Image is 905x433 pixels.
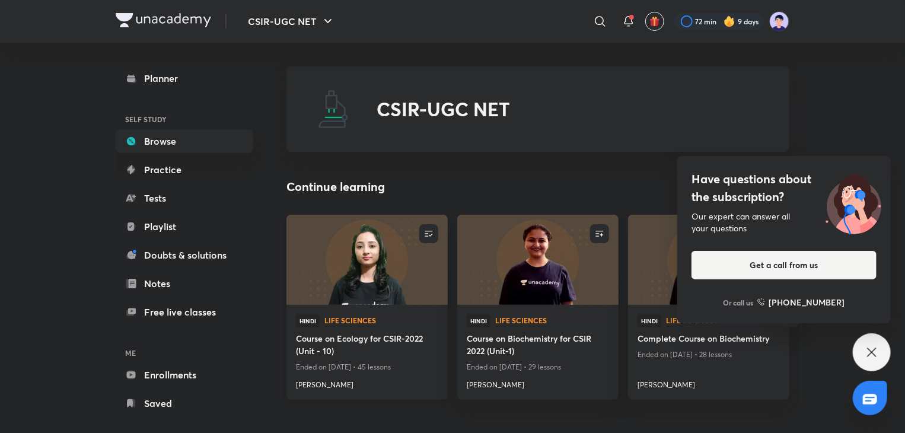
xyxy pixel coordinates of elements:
[457,215,619,305] a: new-thumbnail
[116,215,253,238] a: Playlist
[116,272,253,295] a: Notes
[116,13,211,30] a: Company Logo
[628,215,789,305] a: new-thumbnail
[116,300,253,324] a: Free live classes
[638,332,780,347] a: Complete Course on Biochemistry
[315,90,353,128] img: CSIR-UGC NET
[757,296,845,308] a: [PHONE_NUMBER]
[692,170,877,206] h4: Have questions about the subscription?
[285,214,449,305] img: new-thumbnail
[116,391,253,415] a: Saved
[467,359,609,375] p: Ended on [DATE] • 29 lessons
[377,98,510,120] h2: CSIR-UGC NET
[649,16,660,27] img: avatar
[286,215,448,305] a: new-thumbnail
[769,296,845,308] h6: [PHONE_NUMBER]
[116,343,253,363] h6: ME
[296,314,320,327] span: Hindi
[638,314,661,327] span: Hindi
[724,297,754,308] p: Or call us
[116,158,253,182] a: Practice
[467,375,609,390] a: [PERSON_NAME]
[286,178,385,196] h2: Continue learning
[324,317,438,324] span: Life Sciences
[666,317,780,325] a: Life Sciences
[116,109,253,129] h6: SELF STUDY
[645,12,664,31] button: avatar
[116,363,253,387] a: Enrollments
[816,170,891,234] img: ttu_illustration_new.svg
[666,317,780,324] span: Life Sciences
[495,317,609,324] span: Life Sciences
[241,9,342,33] button: CSIR-UGC NET
[296,359,438,375] p: Ended on [DATE] • 45 lessons
[116,129,253,153] a: Browse
[692,211,877,234] div: Our expert can answer all your questions
[692,251,877,279] button: Get a call from us
[296,375,438,390] a: [PERSON_NAME]
[638,347,780,362] p: Ended on [DATE] • 28 lessons
[324,317,438,325] a: Life Sciences
[116,66,253,90] a: Planner
[495,317,609,325] a: Life Sciences
[467,332,609,359] a: Course on Biochemistry for CSIR 2022 (Unit-1)
[455,214,620,305] img: new-thumbnail
[467,314,490,327] span: Hindi
[116,186,253,210] a: Tests
[296,332,438,359] a: Course on Ecology for CSIR-2022 (Unit - 10)
[638,375,780,390] a: [PERSON_NAME]
[724,15,735,27] img: streak
[116,13,211,27] img: Company Logo
[116,243,253,267] a: Doubts & solutions
[769,11,789,31] img: nidhi shreya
